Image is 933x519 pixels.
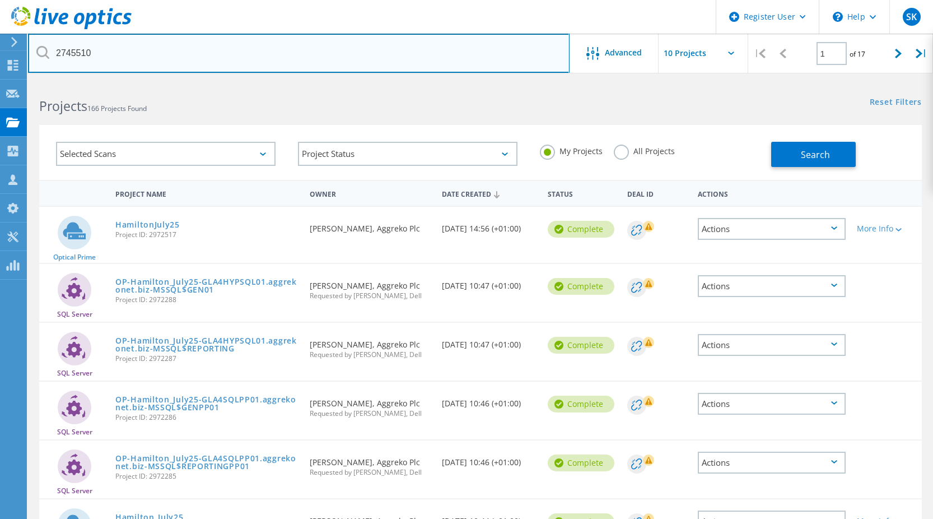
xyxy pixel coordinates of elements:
div: [DATE] 10:47 (+01:00) [436,323,542,360]
a: OP-Hamilton_July25-GLA4SQLPP01.aggrekonet.biz-MSSQL$GENPP01 [115,396,298,411]
label: All Projects [614,145,675,155]
div: Status [542,183,622,203]
div: [PERSON_NAME], Aggreko Plc [304,264,436,311]
label: My Projects [540,145,603,155]
span: Requested by [PERSON_NAME], Dell [310,469,431,476]
div: [PERSON_NAME], Aggreko Plc [304,323,436,369]
div: Complete [548,337,614,354]
div: Deal Id [622,183,692,203]
a: Live Optics Dashboard [11,24,132,31]
div: [DATE] 10:47 (+01:00) [436,264,542,301]
span: SQL Server [57,488,92,494]
span: SK [906,12,917,21]
span: Requested by [PERSON_NAME], Dell [310,410,431,417]
div: | [910,34,933,73]
span: SQL Server [57,370,92,377]
div: Date Created [436,183,542,204]
div: Actions [698,218,846,240]
a: HamiltonJuly25 [115,221,180,229]
div: Selected Scans [56,142,276,166]
input: Search projects by name, owner, ID, company, etc [28,34,570,73]
span: Project ID: 2972517 [115,231,298,238]
div: More Info [857,225,916,233]
div: [DATE] 14:56 (+01:00) [436,207,542,244]
span: SQL Server [57,429,92,435]
span: Project ID: 2972285 [115,473,298,480]
button: Search [771,142,856,167]
span: Search [801,149,830,161]
span: Requested by [PERSON_NAME], Dell [310,351,431,358]
div: Complete [548,396,614,413]
svg: \n [833,12,843,22]
span: SQL Server [57,311,92,318]
div: [PERSON_NAME], Aggreko Plc [304,207,436,244]
span: of 17 [850,49,865,59]
div: [DATE] 10:46 (+01:00) [436,441,542,478]
div: Project Status [298,142,517,166]
div: Actions [692,183,851,203]
span: Requested by [PERSON_NAME], Dell [310,293,431,299]
a: OP-Hamilton_July25-GLA4HYPSQL01.aggrekonet.biz-MSSQL$REPORTING [115,337,298,353]
div: | [748,34,771,73]
div: Actions [698,334,846,356]
div: Owner [304,183,436,203]
div: Actions [698,275,846,297]
span: Project ID: 2972286 [115,414,298,421]
a: OP-Hamilton_July25-GLA4HYPSQL01.aggrekonet.biz-MSSQL$GEN01 [115,278,298,294]
span: Project ID: 2972287 [115,355,298,362]
div: Complete [548,455,614,471]
span: Advanced [605,49,642,57]
a: OP-Hamilton_July25-GLA4SQLPP01.aggrekonet.biz-MSSQL$REPORTINGPP01 [115,455,298,470]
div: Actions [698,393,846,415]
span: 166 Projects Found [87,104,147,113]
span: Project ID: 2972288 [115,296,298,303]
div: Complete [548,221,614,238]
div: [PERSON_NAME], Aggreko Plc [304,382,436,428]
span: Optical Prime [53,254,96,261]
b: Projects [39,97,87,115]
div: [PERSON_NAME], Aggreko Plc [304,441,436,487]
div: Actions [698,452,846,474]
a: Reset Filters [870,98,922,108]
div: [DATE] 10:46 (+01:00) [436,382,542,419]
div: Project Name [110,183,304,203]
div: Complete [548,278,614,295]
